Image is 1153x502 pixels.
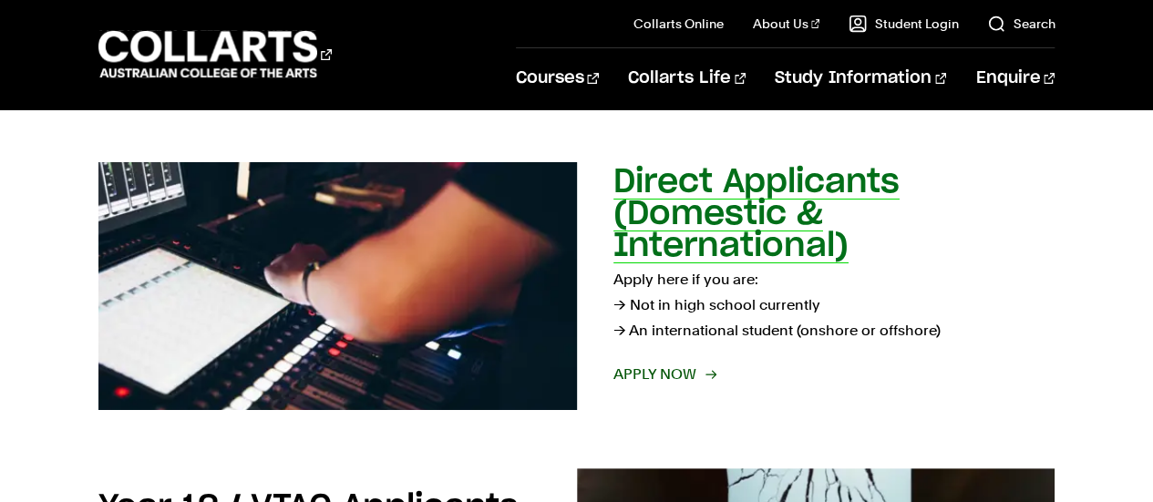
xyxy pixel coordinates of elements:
a: Enquire [975,48,1055,108]
a: Collarts Online [633,15,724,33]
a: Search [987,15,1055,33]
p: Apply here if you are: → Not in high school currently → An international student (onshore or offs... [613,267,1055,343]
a: Direct Applicants (Domestic & International) Apply here if you are:→ Not in high school currently... [98,162,1055,410]
a: Student Login [849,15,958,33]
a: Study Information [775,48,946,108]
a: Collarts Life [628,48,746,108]
div: Go to homepage [98,28,332,80]
a: Courses [516,48,599,108]
h2: Direct Applicants (Domestic & International) [613,166,900,262]
a: About Us [753,15,820,33]
span: Apply now [613,362,715,387]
